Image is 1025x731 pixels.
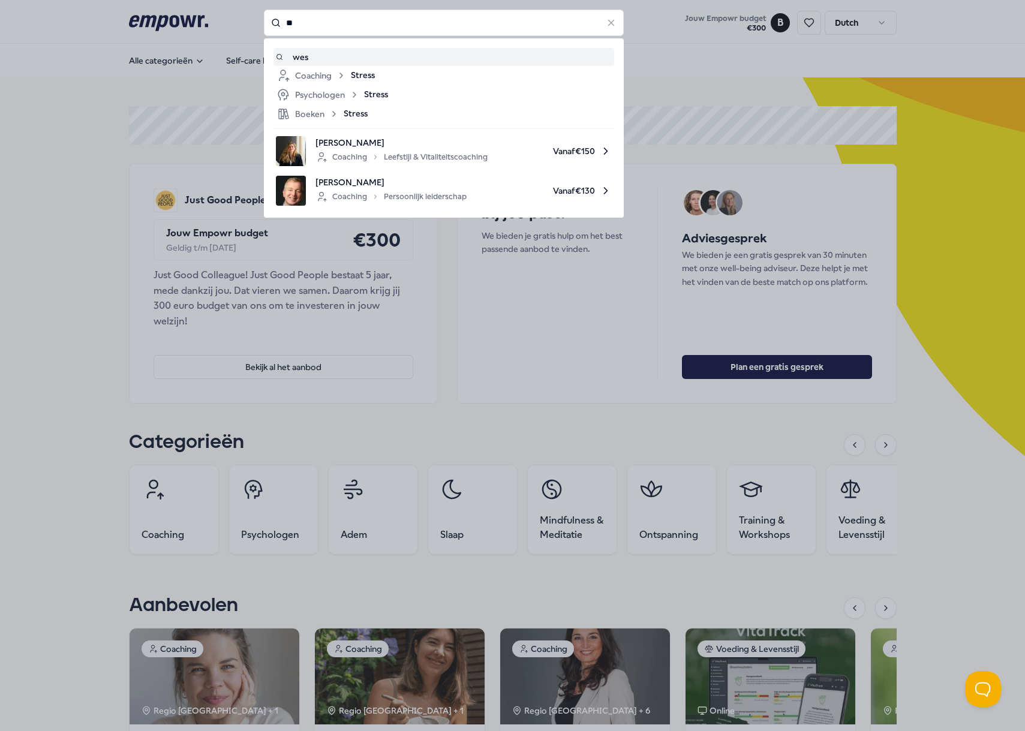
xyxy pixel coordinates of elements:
[276,176,306,206] img: product image
[276,136,306,166] img: product image
[276,68,346,83] div: Coaching
[497,136,612,166] span: Vanaf € 150
[264,10,624,36] input: Search for products, categories or subcategories
[476,176,612,206] span: Vanaf € 130
[315,150,488,164] div: Coaching Leefstijl & Vitaliteitscoaching
[344,107,368,121] span: Stress
[364,88,388,102] span: Stress
[351,68,375,83] span: Stress
[315,176,467,189] span: [PERSON_NAME]
[276,68,612,83] a: CoachingStress
[965,671,1001,707] iframe: Help Scout Beacon - Open
[276,176,612,206] a: product image[PERSON_NAME]CoachingPersoonlijk leiderschapVanaf€130
[276,136,612,166] a: product image[PERSON_NAME]CoachingLeefstijl & VitaliteitscoachingVanaf€150
[276,107,612,121] a: BoekenStress
[315,136,488,149] span: [PERSON_NAME]
[276,107,339,121] div: Boeken
[276,50,612,64] a: wes
[276,88,359,102] div: Psychologen
[276,88,612,102] a: PsychologenStress
[315,189,467,204] div: Coaching Persoonlijk leiderschap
